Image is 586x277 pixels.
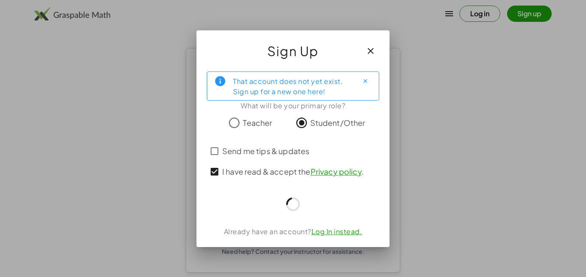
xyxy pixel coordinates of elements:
[358,74,372,88] button: Close
[207,101,379,111] div: What will be your primary role?
[222,166,364,177] span: I have read & accept the .
[267,41,319,61] span: Sign Up
[310,117,365,128] span: Student/Other
[207,226,379,237] div: Already have an account?
[222,145,309,157] span: Send me tips & updates
[243,117,272,128] span: Teacher
[311,227,362,236] a: Log In instead.
[233,75,351,97] div: That account does not yet exist. Sign up for a new one here!
[311,167,362,176] a: Privacy policy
